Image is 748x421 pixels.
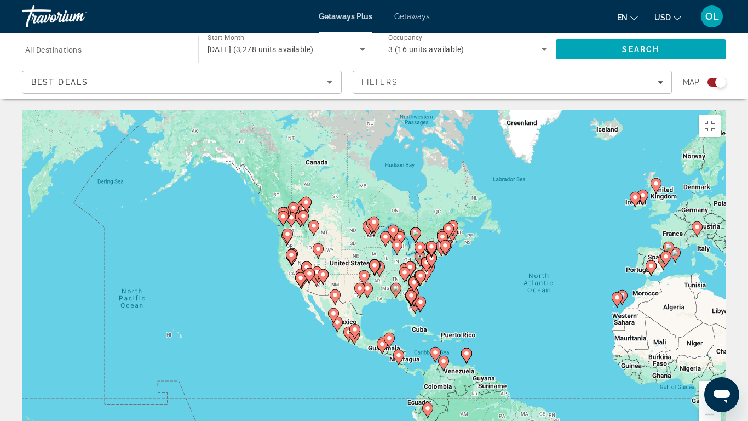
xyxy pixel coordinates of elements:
span: Search [622,45,659,54]
span: Filters [361,78,399,87]
span: Map [683,75,699,90]
span: USD [654,13,671,22]
button: Search [556,39,727,59]
span: All Destinations [25,45,82,54]
input: Select destination [25,43,184,56]
button: Toggle fullscreen view [699,115,721,137]
button: Filters [353,71,672,94]
button: User Menu [698,5,726,28]
span: OL [705,11,719,22]
button: Change currency [654,9,681,25]
span: 3 (16 units available) [388,45,464,54]
button: Change language [617,9,638,25]
span: en [617,13,628,22]
span: Occupancy [388,34,423,42]
a: Getaways [394,12,430,21]
mat-select: Sort by [31,76,332,89]
a: Travorium [22,2,131,31]
span: Start Month [208,34,244,42]
span: [DATE] (3,278 units available) [208,45,314,54]
a: Getaways Plus [319,12,372,21]
button: Zoom in [699,381,721,403]
iframe: Button to launch messaging window [704,377,739,412]
span: Best Deals [31,78,88,87]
